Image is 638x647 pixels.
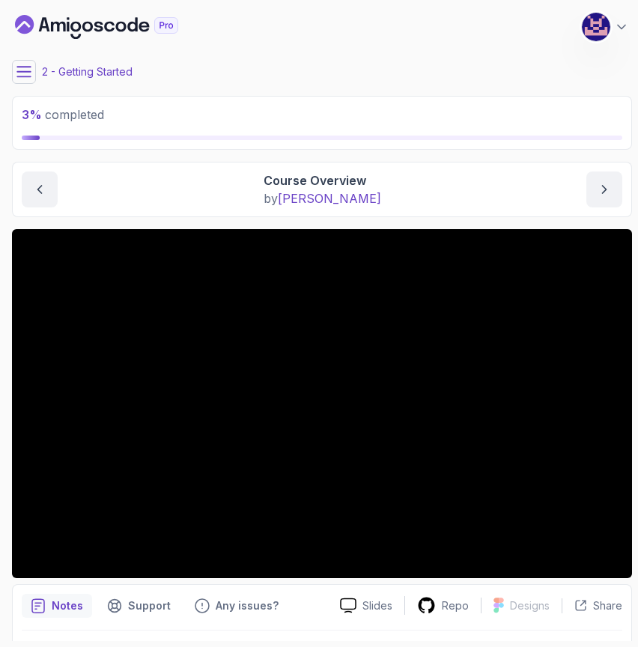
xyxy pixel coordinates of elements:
[582,13,610,41] img: user profile image
[442,598,469,613] p: Repo
[328,598,404,613] a: Slides
[264,171,381,189] p: Course Overview
[278,191,381,206] span: [PERSON_NAME]
[128,598,171,613] p: Support
[593,598,622,613] p: Share
[216,598,279,613] p: Any issues?
[186,594,288,618] button: Feedback button
[22,107,42,122] span: 3 %
[581,12,629,42] button: user profile image
[15,15,213,39] a: Dashboard
[12,229,632,578] iframe: 0 - Course Overview
[22,107,104,122] span: completed
[264,189,381,207] p: by
[405,596,481,615] a: Repo
[98,594,180,618] button: Support button
[562,598,622,613] button: Share
[22,594,92,618] button: notes button
[586,171,622,207] button: next content
[52,598,83,613] p: Notes
[362,598,392,613] p: Slides
[42,64,133,79] p: 2 - Getting Started
[22,171,58,207] button: previous content
[510,598,550,613] p: Designs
